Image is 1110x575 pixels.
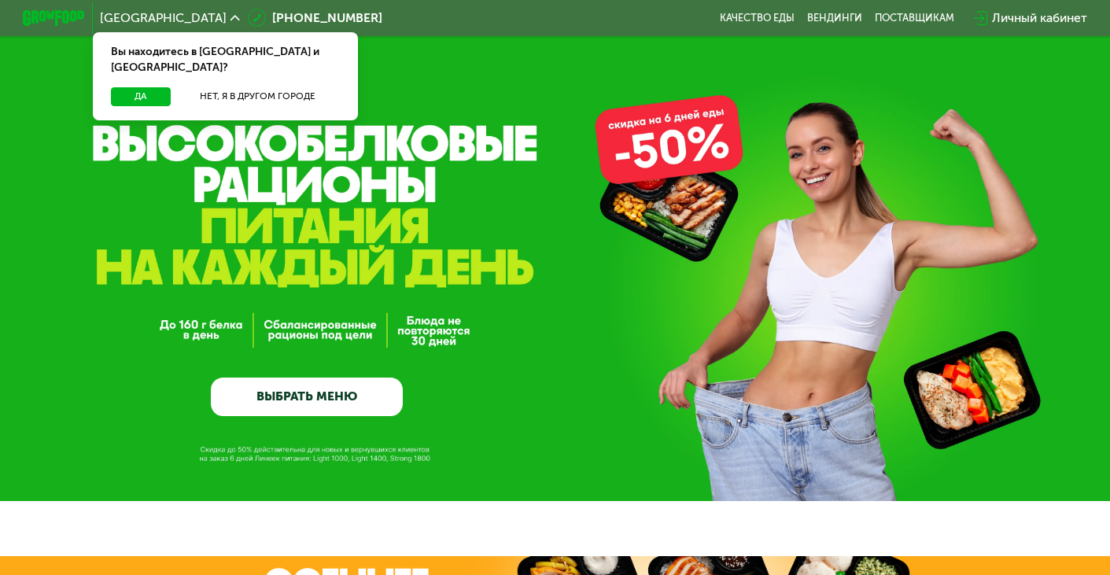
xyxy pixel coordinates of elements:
[720,12,795,24] a: Качество еды
[248,9,382,28] a: [PHONE_NUMBER]
[111,87,171,106] button: Да
[93,32,358,88] div: Вы находитесь в [GEOGRAPHIC_DATA] и [GEOGRAPHIC_DATA]?
[176,87,339,106] button: Нет, я в другом городе
[875,12,954,24] div: поставщикам
[992,9,1087,28] div: Личный кабинет
[100,12,227,24] span: [GEOGRAPHIC_DATA]
[807,12,862,24] a: Вендинги
[211,378,403,416] a: ВЫБРАТЬ МЕНЮ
